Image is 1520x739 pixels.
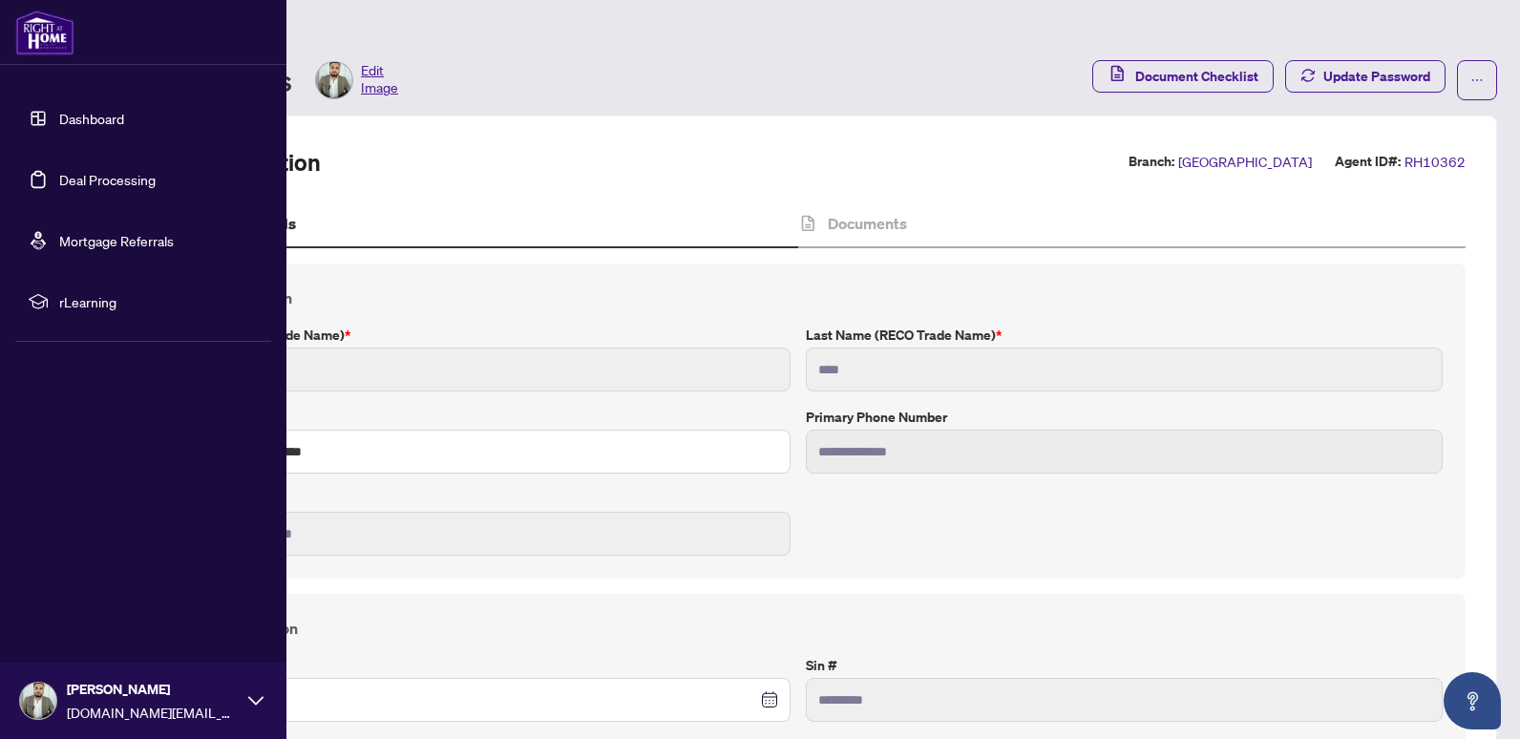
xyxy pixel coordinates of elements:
span: Update Password [1323,61,1430,92]
span: Edit Image [361,61,398,99]
a: Dashboard [59,110,124,127]
label: First Name (RECO Trade Name) [154,325,791,346]
button: Update Password [1285,60,1446,93]
label: Date of Birth [154,655,791,676]
img: Profile Icon [316,62,352,98]
img: logo [15,10,74,55]
h4: Personal Information [154,617,1443,640]
label: Legal Name [154,407,791,428]
span: [DOMAIN_NAME][EMAIL_ADDRESS][DOMAIN_NAME] [67,702,239,723]
h4: Contact Information [154,286,1443,309]
label: Agent ID#: [1335,151,1401,173]
span: Document Checklist [1135,61,1258,92]
label: Branch: [1129,151,1174,173]
a: Deal Processing [59,171,156,188]
span: [PERSON_NAME] [67,679,239,700]
label: Primary Phone Number [806,407,1443,428]
button: Open asap [1444,672,1501,729]
img: Profile Icon [20,683,56,719]
label: E-mail Address [154,489,791,510]
span: rLearning [59,291,258,312]
h4: Documents [828,212,907,235]
span: [GEOGRAPHIC_DATA] [1178,151,1312,173]
button: Document Checklist [1092,60,1274,93]
label: Last Name (RECO Trade Name) [806,325,1443,346]
a: Mortgage Referrals [59,232,174,249]
span: RH10362 [1404,151,1466,173]
span: ellipsis [1470,74,1484,87]
label: Sin # [806,655,1443,676]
